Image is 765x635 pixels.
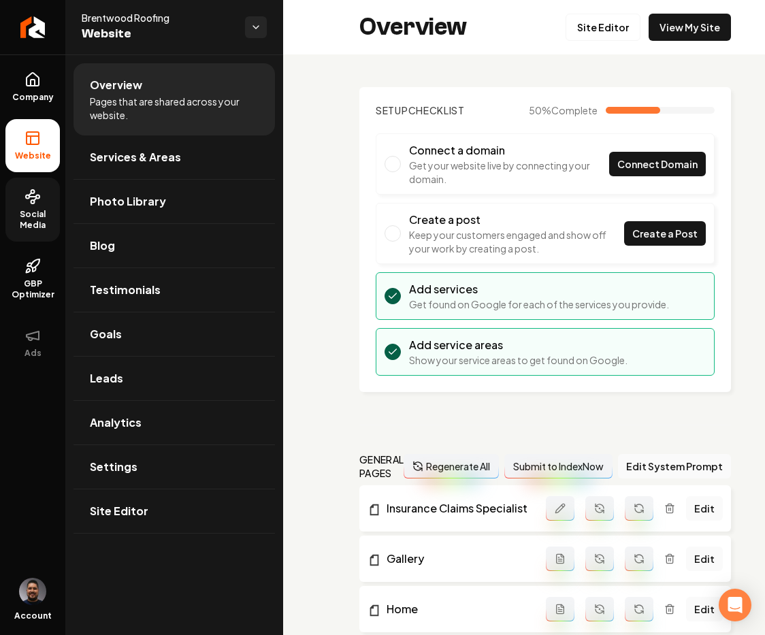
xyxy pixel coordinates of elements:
[74,180,275,223] a: Photo Library
[90,414,142,431] span: Analytics
[624,221,706,246] a: Create a Post
[617,157,698,172] span: Connect Domain
[409,159,609,186] p: Get your website live by connecting your domain.
[368,601,546,617] a: Home
[19,578,46,605] img: Daniel Humberto Ortega Celis
[74,445,275,489] a: Settings
[5,278,60,300] span: GBP Optimizer
[566,14,640,41] a: Site Editor
[5,61,60,114] a: Company
[74,489,275,533] a: Site Editor
[368,551,546,567] a: Gallery
[5,316,60,370] button: Ads
[359,453,404,480] h2: general pages
[632,227,698,241] span: Create a Post
[19,348,47,359] span: Ads
[686,597,723,621] a: Edit
[90,282,161,298] span: Testimonials
[551,104,598,116] span: Complete
[90,370,123,387] span: Leads
[90,149,181,165] span: Services & Areas
[404,454,499,478] button: Regenerate All
[74,224,275,267] a: Blog
[90,238,115,254] span: Blog
[90,459,137,475] span: Settings
[90,95,259,122] span: Pages that are shared across your website.
[529,103,598,117] span: 50 %
[546,547,574,571] button: Add admin page prompt
[409,228,624,255] p: Keep your customers engaged and show off your work by creating a post.
[686,547,723,571] a: Edit
[409,142,609,159] h3: Connect a domain
[74,312,275,356] a: Goals
[376,104,408,116] span: Setup
[7,92,59,103] span: Company
[82,25,234,44] span: Website
[409,297,669,311] p: Get found on Google for each of the services you provide.
[609,152,706,176] a: Connect Domain
[504,454,613,478] button: Submit to IndexNow
[10,150,56,161] span: Website
[5,178,60,242] a: Social Media
[74,357,275,400] a: Leads
[74,401,275,444] a: Analytics
[5,209,60,231] span: Social Media
[546,597,574,621] button: Add admin page prompt
[90,503,148,519] span: Site Editor
[14,610,52,621] span: Account
[719,589,751,621] div: Open Intercom Messenger
[82,11,234,25] span: Brentwood Roofing
[376,103,465,117] h2: Checklist
[74,135,275,179] a: Services & Areas
[90,77,142,93] span: Overview
[74,268,275,312] a: Testimonials
[5,247,60,311] a: GBP Optimizer
[686,496,723,521] a: Edit
[368,500,546,517] a: Insurance Claims Specialist
[20,16,46,38] img: Rebolt Logo
[409,212,624,228] h3: Create a post
[90,193,166,210] span: Photo Library
[618,454,731,478] button: Edit System Prompt
[409,281,669,297] h3: Add services
[90,326,122,342] span: Goals
[19,578,46,605] button: Open user button
[409,353,628,367] p: Show your service areas to get found on Google.
[649,14,731,41] a: View My Site
[409,337,628,353] h3: Add service areas
[546,496,574,521] button: Edit admin page prompt
[359,14,467,41] h2: Overview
